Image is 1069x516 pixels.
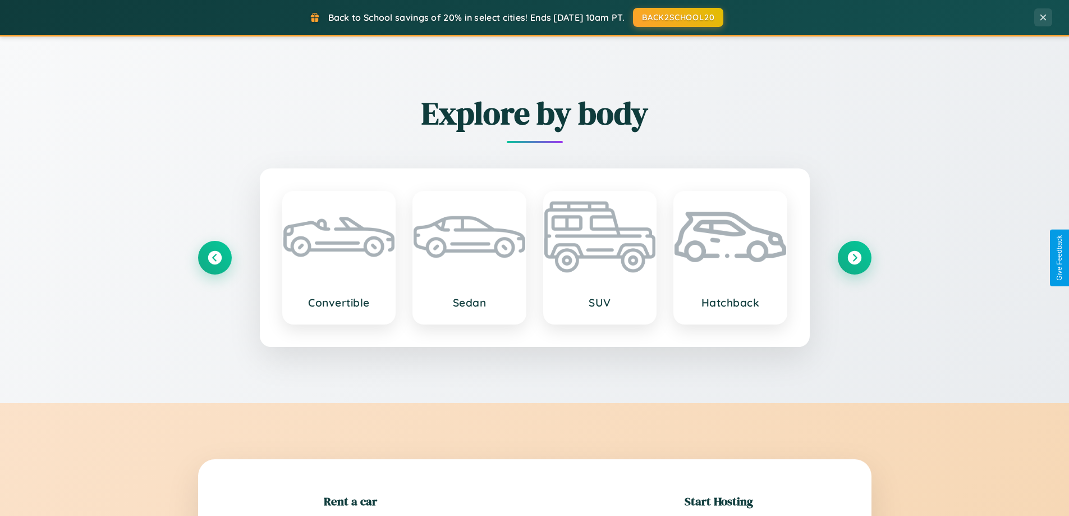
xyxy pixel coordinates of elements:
h2: Rent a car [324,493,377,509]
h2: Explore by body [198,92,871,135]
h3: Sedan [425,296,514,309]
h3: Hatchback [686,296,775,309]
div: Give Feedback [1056,235,1063,281]
button: BACK2SCHOOL20 [633,8,723,27]
span: Back to School savings of 20% in select cities! Ends [DATE] 10am PT. [328,12,625,23]
h3: Convertible [295,296,384,309]
h2: Start Hosting [685,493,753,509]
h3: SUV [556,296,645,309]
